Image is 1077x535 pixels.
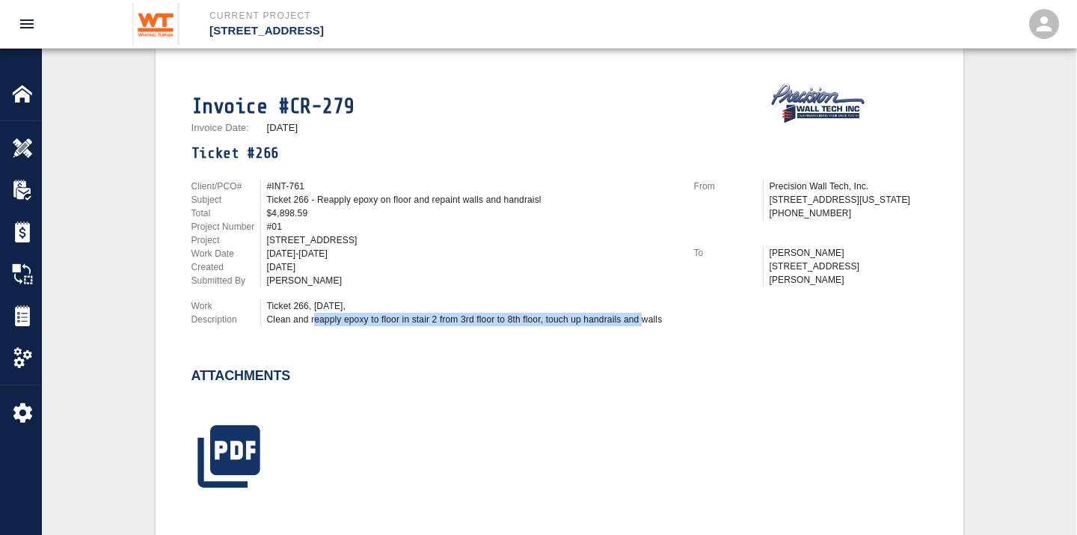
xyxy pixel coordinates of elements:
p: From [694,180,763,193]
div: [DATE] [267,260,676,274]
button: open drawer [9,6,45,42]
p: [PHONE_NUMBER] [770,207,927,220]
div: Ticket 266 - Reapply epoxy on floor and repaint walls and handraisl [267,193,676,207]
p: Invoice Date: [191,123,261,132]
img: Whiting-Turner [132,3,179,45]
div: [PERSON_NAME] [267,274,676,287]
p: Total [191,207,260,220]
h1: Ticket #266 [191,144,676,162]
div: [DATE]-[DATE] [267,247,676,260]
p: Subject [191,193,260,207]
p: To [694,246,763,260]
div: Ticket 266, [DATE], Clean and reapply epoxy to floor in stair 2 from 3rd floor to 8th floor, touc... [267,299,676,326]
p: [PERSON_NAME] [770,246,927,260]
p: Project Number [191,220,260,233]
p: Work Description [191,299,260,326]
h2: Attachments [191,368,291,385]
p: Current Project [209,9,619,22]
p: [STREET_ADDRESS] [209,22,619,40]
iframe: Chat Widget [829,373,1077,535]
div: #INT-761 [267,180,676,193]
p: Work Date [191,247,260,260]
p: Client/PCO# [191,180,260,193]
p: Created [191,260,260,274]
p: [STREET_ADDRESS][US_STATE] [770,193,927,207]
p: Project [191,233,260,247]
h1: Invoice #CR-279 [191,94,676,119]
img: Precision Wall Tech, Inc. [769,82,868,124]
p: Submitted By [191,274,260,287]
div: $4,898.59 [267,207,676,220]
p: Precision Wall Tech, Inc. [770,180,927,193]
div: #01 [267,220,676,233]
p: [DATE] [267,123,298,132]
p: [STREET_ADDRESS][PERSON_NAME] [770,260,927,287]
div: [STREET_ADDRESS] [267,233,676,247]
